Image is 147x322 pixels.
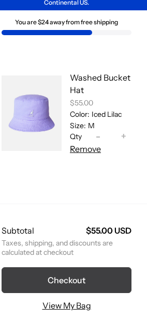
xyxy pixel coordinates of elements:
a: View My Bag [42,299,91,312]
dt: Size: [70,121,86,130]
dt: Color: [70,110,90,119]
a: Washed Bucket Hat [70,72,130,95]
div: $55.00 [70,98,131,108]
dd: M [86,121,95,130]
small: Taxes, shipping, and discounts are calculated at checkout [2,238,131,257]
strong: $55.00 USD [86,225,131,236]
div: You are $24 away from free shipping [2,19,131,26]
button: - [90,130,106,143]
dd: Iced Lilac [90,110,122,119]
button: Checkout [2,267,131,293]
button: + [116,130,131,143]
input: Quantity for Washed Bucket Hat [106,130,116,143]
span: Qty [70,132,82,141]
span: - [96,130,100,144]
h2: Subtotal [2,225,34,236]
button: Remove Washed Bucket Hat - Iced Lilac / M [70,143,101,155]
span: + [121,130,126,144]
